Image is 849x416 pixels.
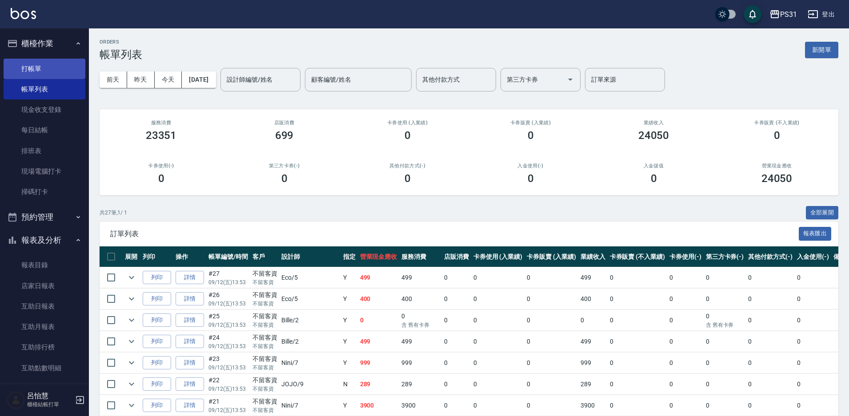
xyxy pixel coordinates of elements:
[100,48,142,61] h3: 帳單列表
[603,163,705,169] h2: 入金儲值
[746,310,795,331] td: 0
[442,374,471,395] td: 0
[399,395,442,416] td: 3900
[341,267,358,288] td: Y
[250,246,280,267] th: 客戶
[401,321,440,329] p: 含 舊有卡券
[4,296,85,317] a: 互助日報表
[795,310,831,331] td: 0
[125,335,138,348] button: expand row
[746,331,795,352] td: 0
[667,310,704,331] td: 0
[746,246,795,267] th: 其他付款方式(-)
[206,310,250,331] td: #25
[399,374,442,395] td: 289
[4,59,85,79] a: 打帳單
[341,374,358,395] td: N
[281,172,288,185] h3: 0
[667,246,704,267] th: 卡券使用(-)
[252,354,277,364] div: 不留客資
[7,391,25,409] img: Person
[795,353,831,373] td: 0
[358,289,400,309] td: 400
[795,289,831,309] td: 0
[252,406,277,414] p: 不留客資
[746,374,795,395] td: 0
[125,377,138,391] button: expand row
[667,374,704,395] td: 0
[780,9,797,20] div: PS31
[471,267,525,288] td: 0
[525,289,578,309] td: 0
[176,313,204,327] a: 詳情
[471,374,525,395] td: 0
[404,129,411,142] h3: 0
[341,246,358,267] th: 指定
[806,206,839,220] button: 全部展開
[176,399,204,412] a: 詳情
[100,39,142,45] h2: ORDERS
[726,163,828,169] h2: 營業現金應收
[804,6,838,23] button: 登出
[399,267,442,288] td: 499
[442,395,471,416] td: 0
[143,292,171,306] button: 列印
[563,72,577,87] button: Open
[578,289,608,309] td: 400
[831,246,848,267] th: 備註
[158,172,164,185] h3: 0
[356,163,458,169] h2: 其他付款方式(-)
[176,377,204,391] a: 詳情
[795,331,831,352] td: 0
[471,246,525,267] th: 卡券使用 (入業績)
[638,129,669,142] h3: 24050
[525,395,578,416] td: 0
[578,353,608,373] td: 999
[761,172,793,185] h3: 24050
[578,246,608,267] th: 業績收入
[799,229,832,238] a: 報表匯出
[704,267,746,288] td: 0
[252,300,277,308] p: 不留客資
[208,278,248,286] p: 09/12 (五) 13:53
[341,331,358,352] td: Y
[667,331,704,352] td: 0
[471,289,525,309] td: 0
[127,71,155,88] button: 昨天
[176,335,204,349] a: 詳情
[525,353,578,373] td: 0
[4,276,85,296] a: 店家日報表
[252,333,277,342] div: 不留客資
[358,246,400,267] th: 營業現金應收
[233,163,335,169] h2: 第三方卡券(-)
[746,395,795,416] td: 0
[279,331,340,352] td: Bille /2
[471,395,525,416] td: 0
[704,246,746,267] th: 第三方卡券(-)
[252,321,277,329] p: 不留客資
[4,358,85,378] a: 互助點數明細
[4,229,85,252] button: 報表及分析
[208,321,248,329] p: 09/12 (五) 13:53
[358,331,400,352] td: 499
[525,267,578,288] td: 0
[774,129,780,142] h3: 0
[252,312,277,321] div: 不留客資
[27,392,72,400] h5: 呂怡慧
[279,310,340,331] td: Bille /2
[143,356,171,370] button: 列印
[4,79,85,99] a: 帳單列表
[143,377,171,391] button: 列印
[744,5,761,23] button: save
[143,399,171,412] button: 列印
[4,378,85,399] a: 互助業績報表
[4,255,85,275] a: 報表目錄
[27,400,72,408] p: 櫃檯結帳打單
[358,353,400,373] td: 999
[795,374,831,395] td: 0
[4,99,85,120] a: 現金收支登錄
[125,292,138,305] button: expand row
[275,129,294,142] h3: 699
[667,289,704,309] td: 0
[704,289,746,309] td: 0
